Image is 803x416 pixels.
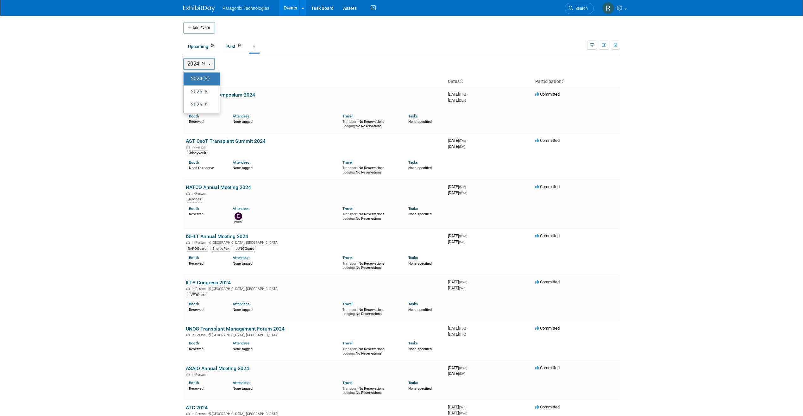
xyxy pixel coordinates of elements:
a: AST CeoT Transplant Summit 2024 [186,138,266,144]
span: In-Person [191,241,208,245]
a: ISHLT Annual Meeting 2024 [186,233,248,239]
div: Reserved [189,211,223,217]
div: None tagged [233,165,338,170]
a: Attendees [233,255,249,260]
div: [GEOGRAPHIC_DATA], [GEOGRAPHIC_DATA] [186,332,443,337]
button: Add Event [183,22,215,34]
a: ASAIO Annual Meeting 2024 [186,365,249,371]
label: 2026 [187,100,214,110]
span: None specified [408,308,432,312]
span: [DATE] [448,233,469,238]
th: Dates [445,76,533,87]
span: (Sat) [459,406,465,409]
span: 89 [236,43,243,48]
a: Past89 [222,41,248,53]
div: No Reservations No Reservations [342,165,399,174]
span: (Sat) [459,287,465,290]
span: Committed [535,405,560,409]
button: 202444 [183,58,215,70]
a: Tasks [408,302,418,306]
div: None tagged [233,306,338,312]
span: (Wed) [459,234,467,238]
a: Booth [189,160,199,165]
span: None specified [408,347,432,351]
a: Booth [189,381,199,385]
span: In-Person [191,287,208,291]
div: No Reservations No Reservations [342,260,399,270]
span: Committed [535,92,560,97]
span: - [467,138,468,143]
span: [DATE] [448,92,468,97]
span: [DATE] [448,190,467,195]
img: In-Person Event [186,373,190,376]
span: 44 [200,61,207,66]
img: In-Person Event [186,192,190,195]
span: [DATE] [448,144,465,149]
span: None specified [408,120,432,124]
span: Committed [535,184,560,189]
div: None tagged [233,346,338,351]
span: [DATE] [448,405,467,409]
a: Attendees [233,381,249,385]
span: Transport: [342,387,359,391]
a: Tasks [408,255,418,260]
span: [DATE] [448,239,465,244]
div: LIVERGuard [186,292,208,298]
a: Upcoming50 [183,41,220,53]
img: In-Person Event [186,412,190,415]
a: Attendees [233,114,249,118]
span: Transport: [342,308,359,312]
span: (Sat) [459,145,465,148]
span: - [468,365,469,370]
a: Tasks [408,114,418,118]
span: [DATE] [448,332,466,337]
div: No Reservations No Reservations [342,118,399,128]
span: (Wed) [459,366,467,370]
span: [DATE] [448,98,466,103]
span: 2024 [187,60,207,67]
a: Booth [189,206,199,211]
a: Search [565,3,594,14]
span: None specified [408,262,432,266]
a: Travel [342,114,353,118]
span: None specified [408,166,432,170]
a: Travel [342,206,353,211]
span: Lodging: [342,351,356,356]
span: (Wed) [459,412,467,415]
span: [DATE] [448,286,465,290]
div: BAROGuard [186,246,208,252]
span: Lodging: [342,124,356,128]
div: Reserved [189,385,223,391]
a: Attendees [233,206,249,211]
span: (Thu) [459,333,466,336]
a: NATCO Annual Meeting 2024 [186,184,251,190]
label: 2024 [187,74,214,84]
span: Committed [535,280,560,284]
span: Transport: [342,120,359,124]
img: In-Person Event [186,287,190,290]
span: (Thu) [459,139,466,142]
span: - [468,233,469,238]
a: Tasks [408,341,418,345]
span: Paragonix Technologies [223,6,269,11]
span: 74 [203,89,210,94]
span: [DATE] [448,371,465,376]
div: Reserved [189,118,223,124]
span: Lodging: [342,391,356,395]
img: Evan Haltom [235,212,242,220]
a: UNOS Transplant Management Forum 2024 [186,326,285,332]
div: None tagged [233,385,338,391]
a: Travel [342,160,353,165]
span: In-Person [191,373,208,377]
span: In-Person [191,192,208,196]
div: Reserved [189,306,223,312]
div: No Reservations No Reservations [342,385,399,395]
a: Booth [189,302,199,306]
span: [DATE] [448,411,467,415]
span: 50 [209,43,216,48]
span: [DATE] [448,280,469,284]
img: In-Person Event [186,333,190,336]
span: 21 [203,102,210,107]
span: In-Person [191,145,208,149]
a: ATC 2024 [186,405,208,411]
